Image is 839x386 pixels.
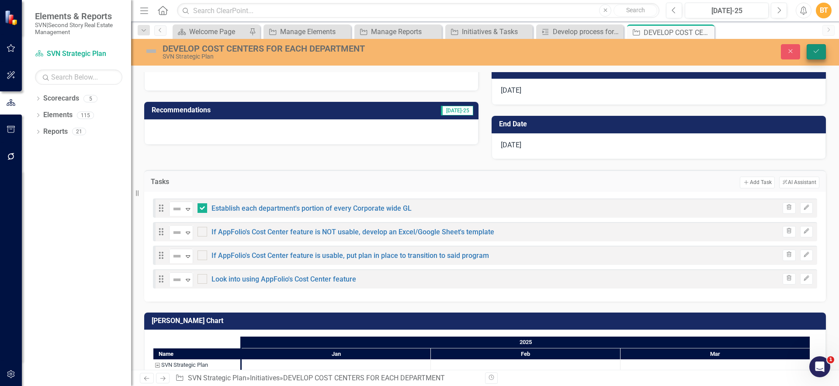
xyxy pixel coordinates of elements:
[538,26,621,37] a: Develop process for pulling data from AppFolio into Excel/Google Sheets (possibly via AppFolio's ...
[189,26,247,37] div: Welcome Page
[83,95,97,102] div: 5
[499,66,822,74] h3: Start Date
[72,128,86,136] div: 21
[35,11,122,21] span: Elements & Reports
[172,275,182,285] img: Not Defined
[153,359,240,371] div: SVN Strategic Plan
[175,26,247,37] a: Welcome Page
[614,4,657,17] button: Search
[151,178,276,186] h3: Tasks
[152,317,822,325] h3: [PERSON_NAME] Chart
[188,374,246,382] a: SVN Strategic Plan
[357,26,440,37] a: Manage Reports
[431,348,621,360] div: Feb
[211,228,494,236] a: If AppFolio's Cost Center feature is NOT usable, develop an Excel/Google Sheet's template
[177,3,659,18] input: Search ClearPoint...
[501,86,521,94] span: [DATE]
[779,177,819,188] button: AI Assistant
[43,110,73,120] a: Elements
[172,227,182,238] img: Not Defined
[501,141,521,149] span: [DATE]
[172,251,182,261] img: Not Defined
[626,7,645,14] span: Search
[43,94,79,104] a: Scorecards
[43,127,68,137] a: Reports
[371,26,440,37] div: Manage Reports
[35,49,122,59] a: SVN Strategic Plan
[211,204,412,212] a: Establish each department's portion of every Corporate wide GL
[242,337,810,348] div: 2025
[152,106,358,114] h3: Recommendations
[816,3,832,18] button: BT
[250,374,280,382] a: Initiatives
[163,53,527,60] div: SVN Strategic Plan
[283,374,445,382] div: DEVELOP COST CENTERS FOR EACH DEPARTMENT
[266,26,349,37] a: Manage Elements
[644,27,712,38] div: DEVELOP COST CENTERS FOR EACH DEPARTMENT
[685,3,769,18] button: [DATE]-25
[827,356,834,363] span: 1
[211,275,356,283] a: Look into using AppFolio's Cost Center feature
[621,348,810,360] div: Mar
[153,348,240,359] div: Name
[161,359,208,371] div: SVN Strategic Plan
[499,120,822,128] h3: End Date
[211,251,489,260] a: If AppFolio's Cost Center feature is usable, put plan in place to transition to said program
[740,177,774,188] button: Add Task
[35,70,122,85] input: Search Below...
[462,26,530,37] div: Initiatives & Tasks
[553,26,621,37] div: Develop process for pulling data from AppFolio into Excel/Google Sheets (possibly via AppFolio's ...
[242,348,431,360] div: Jan
[153,359,240,371] div: Task: SVN Strategic Plan Start date: 2025-01-01 End date: 2025-01-02
[35,21,122,36] small: SVN|Second Story Real Estate Management
[447,26,530,37] a: Initiatives & Tasks
[441,106,473,115] span: [DATE]-25
[4,10,20,25] img: ClearPoint Strategy
[172,204,182,214] img: Not Defined
[144,44,158,58] img: Not Defined
[175,373,478,383] div: » »
[809,356,830,377] iframe: Intercom live chat
[77,111,94,119] div: 115
[280,26,349,37] div: Manage Elements
[163,44,527,53] div: DEVELOP COST CENTERS FOR EACH DEPARTMENT
[688,6,766,16] div: [DATE]-25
